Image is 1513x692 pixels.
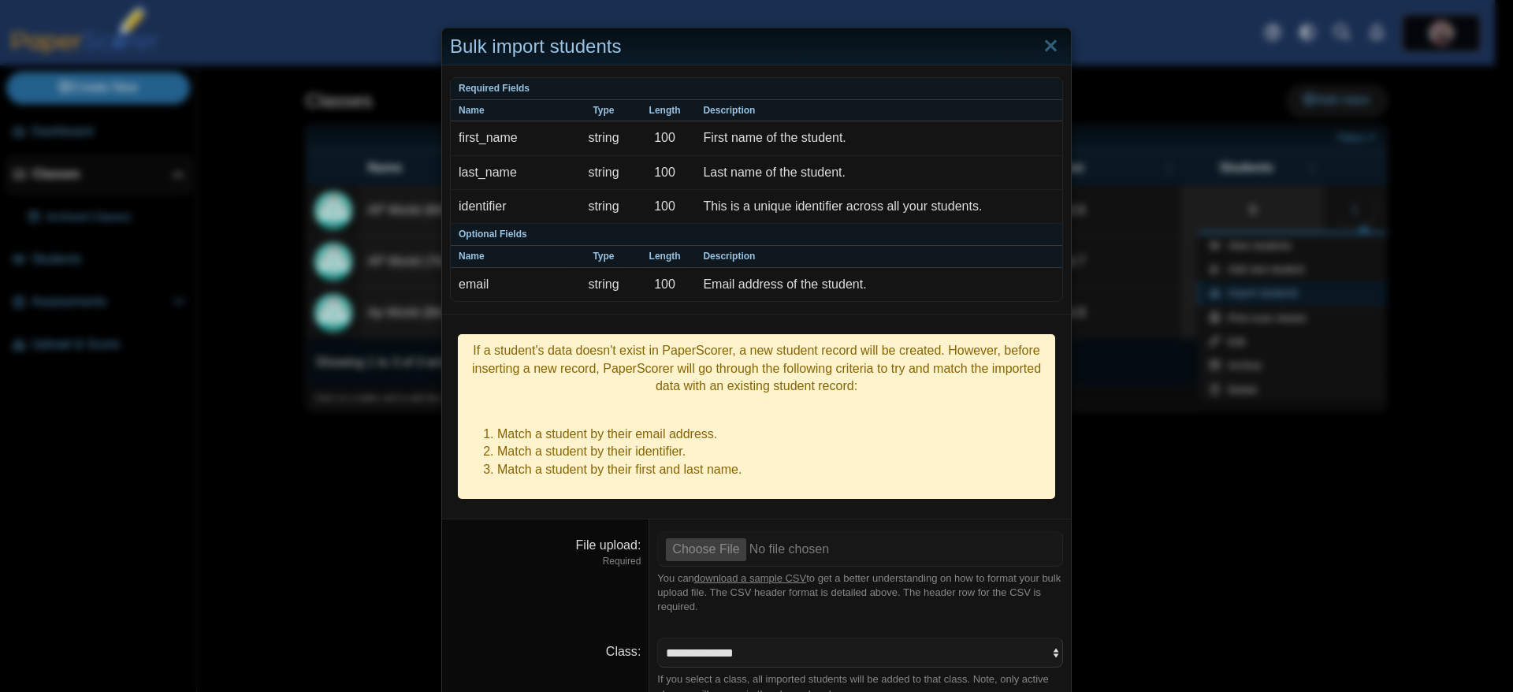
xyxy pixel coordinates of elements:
th: Name [451,100,573,122]
td: string [573,156,634,190]
td: Email address of the student. [695,268,1062,301]
th: Length [634,246,696,268]
td: First name of the student. [695,121,1062,155]
td: string [573,190,634,224]
td: email [451,268,573,301]
div: Bulk import students [442,28,1071,65]
td: 100 [634,190,696,224]
th: Type [573,246,634,268]
dfn: Required [450,555,641,568]
td: identifier [451,190,573,224]
div: If a student's data doesn't exist in PaperScorer, a new student record will be created. However, ... [466,342,1047,395]
label: File upload [576,538,641,552]
th: Required Fields [451,78,1062,100]
td: 100 [634,268,696,301]
td: string [573,121,634,155]
td: last_name [451,156,573,190]
li: Match a student by their first and last name. [497,461,1047,478]
th: Name [451,246,573,268]
th: Description [695,246,1062,268]
td: 100 [634,121,696,155]
td: Last name of the student. [695,156,1062,190]
li: Match a student by their identifier. [497,443,1047,460]
th: Length [634,100,696,122]
th: Optional Fields [451,224,1062,246]
td: first_name [451,121,573,155]
td: 100 [634,156,696,190]
label: Class [606,645,641,658]
li: Match a student by their email address. [497,426,1047,443]
div: You can to get a better understanding on how to format your bulk upload file. The CSV header form... [657,571,1063,615]
td: This is a unique identifier across all your students. [695,190,1062,224]
th: Description [695,100,1062,122]
th: Type [573,100,634,122]
a: Close [1039,33,1063,60]
a: download a sample CSV [694,572,806,584]
td: string [573,268,634,301]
